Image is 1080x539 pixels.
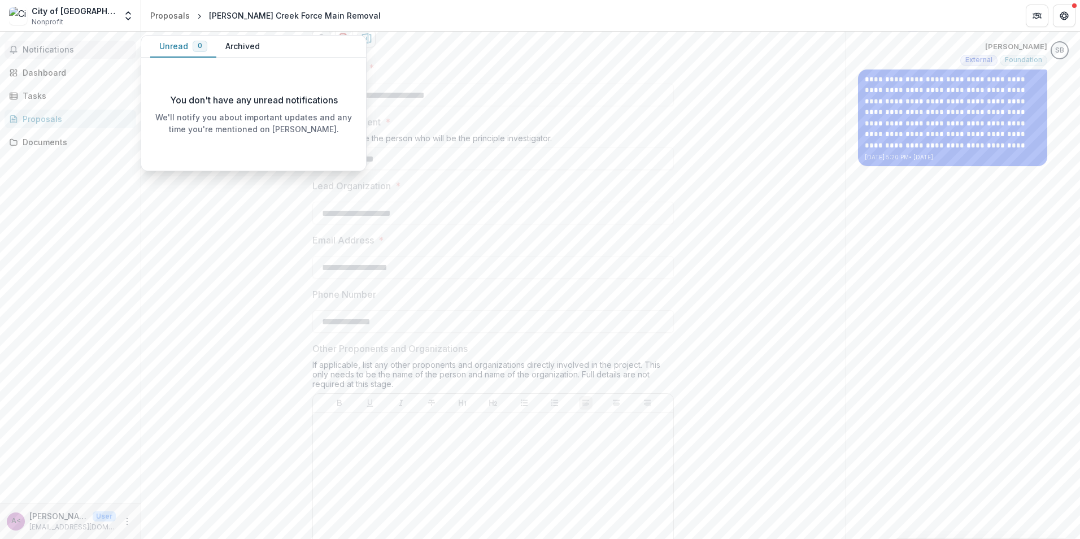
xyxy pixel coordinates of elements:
[120,5,136,27] button: Open entity switcher
[425,396,438,410] button: Strike
[5,63,136,82] a: Dashboard
[23,136,127,148] div: Documents
[358,29,376,47] button: download-proposal
[312,360,674,393] div: If applicable, list any other proponents and organizations directly involved in the project. This...
[5,86,136,105] a: Tasks
[5,41,136,59] button: Notifications
[333,396,346,410] button: Bold
[23,113,127,125] div: Proposals
[865,153,1040,162] p: [DATE] 5:20 PM • [DATE]
[198,42,202,50] span: 0
[9,7,27,25] img: City of Port Angeles
[146,7,385,24] nav: breadcrumb
[170,93,338,107] p: You don't have any unread notifications
[1005,56,1042,64] span: Foundation
[120,515,134,528] button: More
[517,396,531,410] button: Bullet List
[965,56,992,64] span: External
[150,36,216,58] button: Unread
[150,111,357,135] p: We'll notify you about important updates and any time you're mentioned on [PERSON_NAME].
[23,67,127,79] div: Dashboard
[312,288,376,301] p: Phone Number
[5,110,136,128] a: Proposals
[11,518,21,525] div: Anina Jones <akjones@cityofpa.us>
[216,36,269,58] button: Archived
[1026,5,1048,27] button: Partners
[32,5,116,17] div: City of [GEOGRAPHIC_DATA]
[146,7,194,24] a: Proposals
[985,41,1047,53] p: [PERSON_NAME]
[1053,5,1075,27] button: Get Help
[548,396,561,410] button: Ordered List
[93,511,116,521] p: User
[32,17,63,27] span: Nonprofit
[312,342,468,355] p: Other Proponents and Organizations
[579,396,593,410] button: Align Left
[29,522,116,532] p: [EMAIL_ADDRESS][DOMAIN_NAME]
[641,396,654,410] button: Align Right
[209,10,381,21] div: [PERSON_NAME] Creek Force Main Removal
[312,179,391,193] p: Lead Organization
[456,396,469,410] button: Heading 1
[312,133,674,147] div: Please indicate the person who will be the principle investigator.
[1055,47,1064,54] div: Sascha Bendt
[23,45,132,55] span: Notifications
[23,90,127,102] div: Tasks
[312,233,374,247] p: Email Address
[363,396,377,410] button: Underline
[394,396,408,410] button: Italicize
[29,510,88,522] p: [PERSON_NAME] <[EMAIL_ADDRESS][DOMAIN_NAME]>
[609,396,623,410] button: Align Center
[5,133,136,151] a: Documents
[150,10,190,21] div: Proposals
[486,396,500,410] button: Heading 2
